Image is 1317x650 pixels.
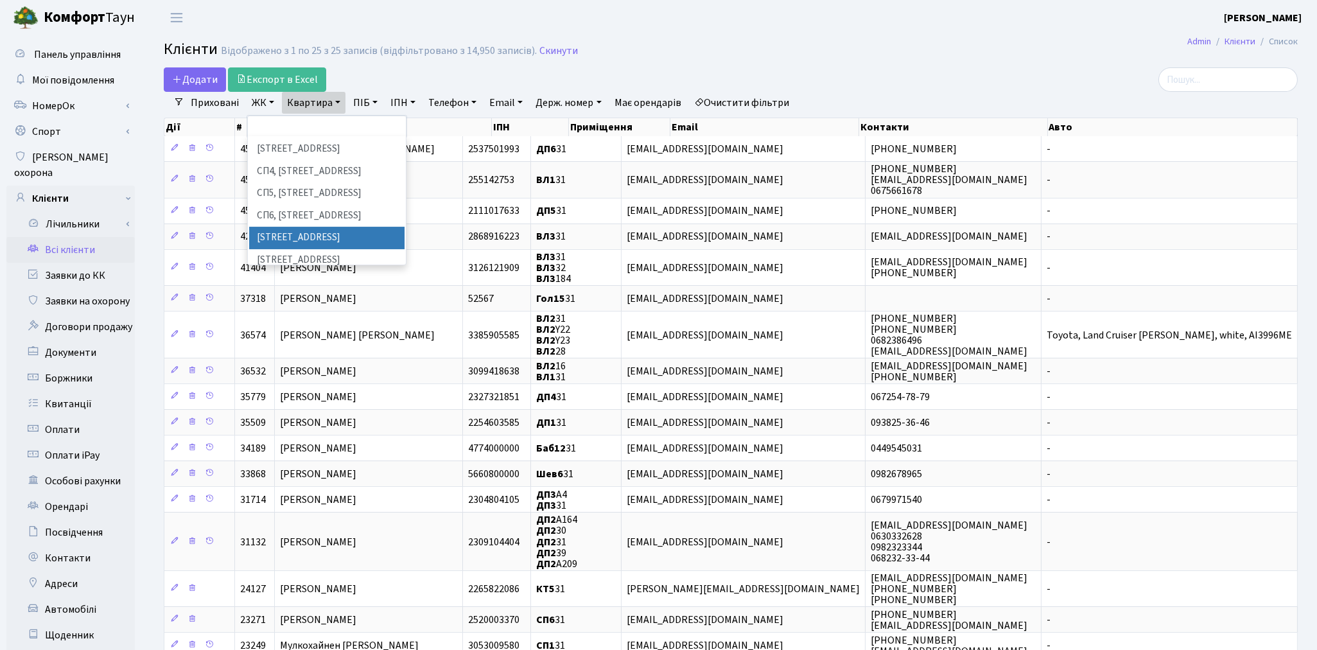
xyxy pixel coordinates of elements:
[468,230,519,244] span: 2868916223
[6,443,135,468] a: Оплати iPay
[871,416,930,430] span: 093825-36-46
[1047,416,1051,430] span: -
[536,467,563,481] b: Шев6
[240,613,266,627] span: 23271
[536,204,566,218] span: 31
[280,613,356,627] span: [PERSON_NAME]
[536,487,567,513] span: А4 31
[536,204,556,218] b: ДП5
[536,322,555,337] b: ВЛ2
[240,582,266,596] span: 24127
[468,261,519,275] span: 3126121909
[536,390,556,404] b: ДП4
[240,467,266,481] span: 33868
[240,416,266,430] span: 35509
[423,92,482,114] a: Телефон
[240,204,266,218] span: 45059
[536,250,555,264] b: ВЛ3
[536,613,565,627] span: 31
[536,359,566,384] span: 16 31
[1047,441,1051,455] span: -
[280,292,356,306] span: [PERSON_NAME]
[6,119,135,145] a: Спорт
[492,118,569,136] th: ІПН
[468,204,519,218] span: 2111017633
[536,535,556,549] b: ДП2
[536,173,555,187] b: ВЛ1
[536,370,555,384] b: ВЛ1
[627,292,783,306] span: [EMAIL_ADDRESS][DOMAIN_NAME]
[282,92,345,114] a: Квартира
[609,92,686,114] a: Має орендарів
[6,468,135,494] a: Особові рахунки
[44,7,105,28] b: Комфорт
[1047,230,1051,244] span: -
[468,173,514,187] span: 255142753
[221,45,537,57] div: Відображено з 1 по 25 з 25 записів (відфільтровано з 14,950 записів).
[536,513,556,527] b: ДП2
[536,390,566,404] span: 31
[280,441,356,455] span: [PERSON_NAME]
[1255,35,1298,49] li: Список
[240,142,266,156] span: 45814
[6,520,135,545] a: Посвідчення
[249,205,405,227] li: СП6, [STREET_ADDRESS]
[164,38,218,60] span: Клієнти
[536,359,555,373] b: ВЛ2
[871,571,1027,607] span: [EMAIL_ADDRESS][DOMAIN_NAME] [PHONE_NUMBER] [PHONE_NUMBER]
[1047,364,1051,378] span: -
[1225,35,1255,48] a: Клієнти
[536,344,555,358] b: ВЛ2
[172,73,218,87] span: Додати
[536,292,575,306] span: 31
[536,173,566,187] span: 31
[871,142,957,156] span: [PHONE_NUMBER]
[468,582,519,596] span: 2265822086
[627,493,783,507] span: [EMAIL_ADDRESS][DOMAIN_NAME]
[240,230,266,244] span: 42424
[1047,582,1051,596] span: -
[536,142,566,156] span: 31
[627,535,783,549] span: [EMAIL_ADDRESS][DOMAIN_NAME]
[6,417,135,443] a: Оплати
[164,118,235,136] th: Дії
[1047,493,1051,507] span: -
[569,118,670,136] th: Приміщення
[536,250,571,286] span: 31 32 184
[6,597,135,622] a: Автомобілі
[240,292,266,306] span: 37318
[280,390,356,404] span: [PERSON_NAME]
[627,467,783,481] span: [EMAIL_ADDRESS][DOMAIN_NAME]
[627,364,783,378] span: [EMAIL_ADDRESS][DOMAIN_NAME]
[164,67,226,92] a: Додати
[627,230,783,244] span: [EMAIL_ADDRESS][DOMAIN_NAME]
[1047,261,1051,275] span: -
[1047,535,1051,549] span: -
[484,92,528,114] a: Email
[871,493,922,507] span: 0679971540
[348,92,383,114] a: ПІБ
[536,333,555,347] b: ВЛ2
[627,173,783,187] span: [EMAIL_ADDRESS][DOMAIN_NAME]
[871,255,1027,280] span: [EMAIL_ADDRESS][DOMAIN_NAME] [PHONE_NUMBER]
[1047,390,1051,404] span: -
[871,390,930,404] span: 067254-78-79
[6,263,135,288] a: Заявки до КК
[536,230,555,244] b: ВЛ3
[280,364,356,378] span: [PERSON_NAME]
[871,204,957,218] span: [PHONE_NUMBER]
[536,582,555,596] b: КТ5
[536,498,556,513] b: ДП3
[871,359,1027,384] span: [EMAIL_ADDRESS][DOMAIN_NAME] [PHONE_NUMBER]
[536,312,555,326] b: ВЛ2
[15,211,135,237] a: Лічильники
[871,608,1027,633] span: [PHONE_NUMBER] [EMAIL_ADDRESS][DOMAIN_NAME]
[385,92,421,114] a: ІПН
[249,227,405,249] li: [STREET_ADDRESS]
[1168,28,1317,55] nav: breadcrumb
[536,292,565,306] b: Гол15
[32,73,114,87] span: Мої повідомлення
[34,48,121,62] span: Панель управління
[536,416,566,430] span: 31
[280,328,435,342] span: [PERSON_NAME] [PERSON_NAME]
